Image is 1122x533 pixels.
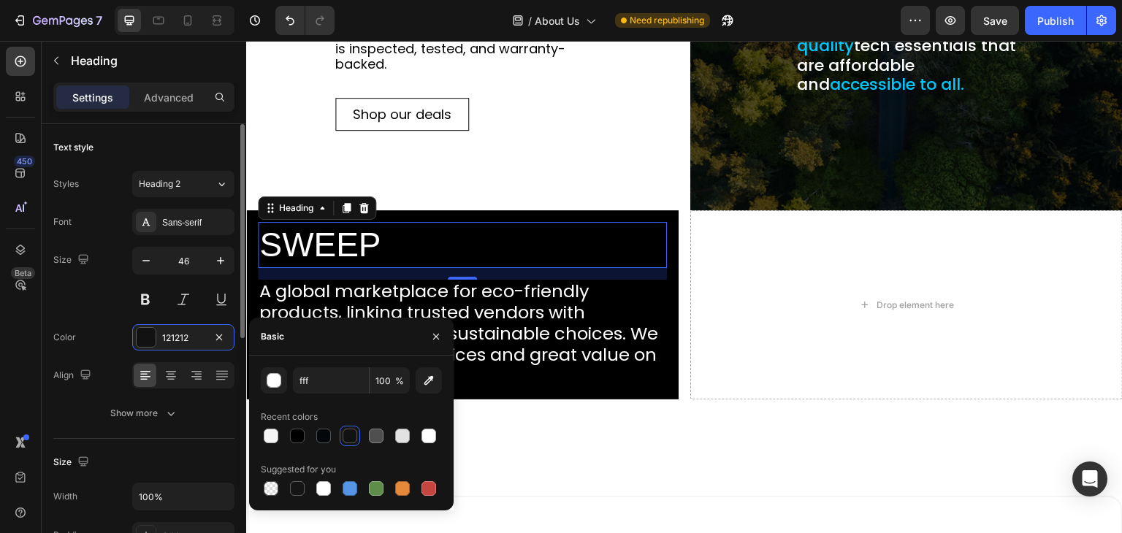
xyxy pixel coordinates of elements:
p: 7 [96,12,102,29]
div: Show more [110,406,178,421]
div: Undo/Redo [275,6,335,35]
span: / [528,13,532,28]
div: Basic [261,330,284,343]
span: % [395,375,404,388]
div: Size [53,250,92,270]
p: Heading [71,52,229,69]
div: Drop element here [630,258,708,270]
div: Recent colors [261,410,318,423]
div: Font [53,215,72,229]
div: Rich Text Editor. Editing area: main [12,239,421,347]
button: Save [971,6,1019,35]
iframe: To enrich screen reader interactions, please activate Accessibility in Grammarly extension settings [246,41,1122,533]
div: Width [53,490,77,503]
button: Publish [1025,6,1086,35]
p: A global marketplace for eco-friendly products, linking trusted vendors with customers who want s... [13,240,419,345]
div: Styles [53,177,79,191]
span: Heading 2 [139,177,180,191]
input: Eg: FFFFFF [293,367,369,394]
div: Beta [11,267,35,279]
h2: Rich Text Editor. Editing area: main [12,181,421,228]
span: About Us [535,13,580,28]
p: Settings [72,90,113,105]
div: 450 [14,156,35,167]
div: Suggested for you [261,463,336,476]
button: Heading 2 [132,171,234,197]
button: Show more [53,400,234,426]
div: Text style [53,141,93,154]
div: Color [53,331,76,344]
span: accessible to all. [584,32,718,55]
input: Auto [133,483,234,510]
div: Sans-serif [162,216,231,229]
div: 121212 [162,331,205,345]
button: 7 [6,6,109,35]
div: Align [53,366,94,386]
span: Need republishing [630,14,704,27]
p: SWEEP [13,183,419,226]
span: Save [983,15,1007,27]
div: Size [53,453,92,472]
div: Heading [30,161,70,174]
div: Open Intercom Messenger [1072,461,1107,496]
div: Publish [1037,13,1074,28]
p: Advanced [144,90,194,105]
